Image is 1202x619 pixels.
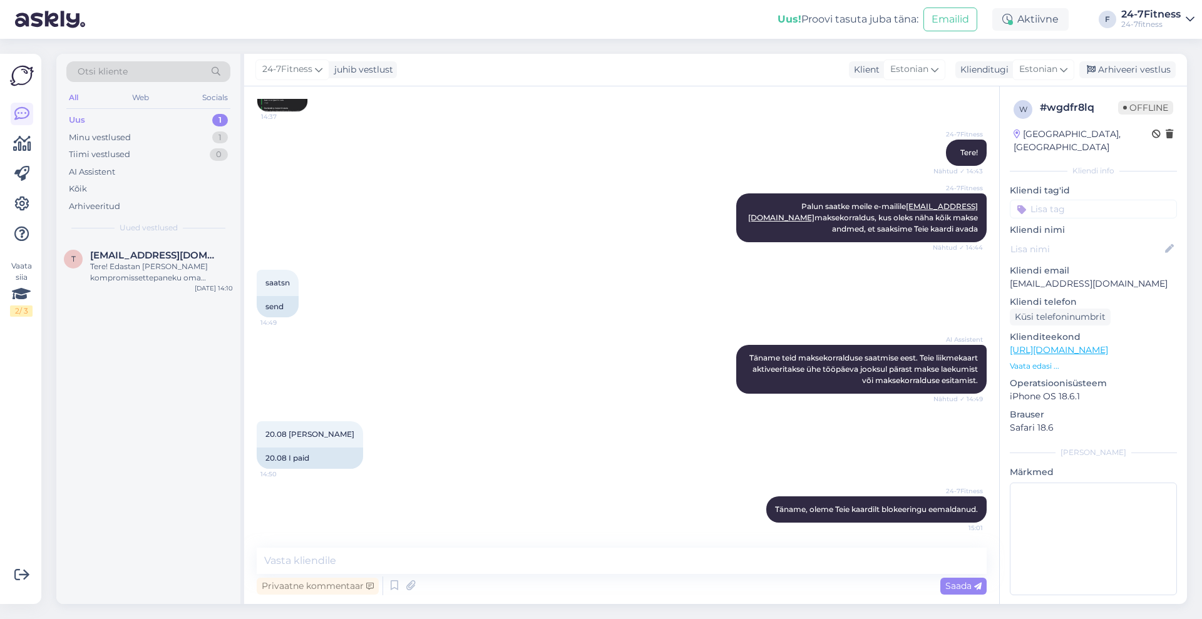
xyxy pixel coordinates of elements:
img: Askly Logo [10,64,34,88]
p: Brauser [1010,408,1177,421]
div: 1 [212,131,228,144]
span: 14:49 [260,318,307,327]
div: All [66,90,81,106]
div: Klient [849,63,880,76]
span: Nähtud ✓ 14:43 [933,166,983,176]
span: Estonian [890,63,928,76]
span: 20.08 [PERSON_NAME] [265,429,354,439]
div: 0 [210,148,228,161]
span: Nähtud ✓ 14:49 [933,394,983,404]
div: 24-7Fitness [1121,9,1181,19]
span: w [1019,105,1027,114]
p: Vaata edasi ... [1010,361,1177,372]
span: Estonian [1019,63,1057,76]
div: Tiimi vestlused [69,148,130,161]
div: Arhiveeri vestlus [1079,61,1176,78]
div: Privaatne kommentaar [257,578,379,595]
a: [URL][DOMAIN_NAME] [1010,344,1108,356]
input: Lisa nimi [1010,242,1163,256]
div: Arhiveeritud [69,200,120,213]
p: Kliendi email [1010,264,1177,277]
span: Palun saatke meile e-mailile maksekorraldus, kus oleks näha kõik makse andmed, et saaksime Teie k... [748,202,980,233]
p: Kliendi telefon [1010,295,1177,309]
div: juhib vestlust [329,63,393,76]
span: saatsn [265,278,290,287]
div: [PERSON_NAME] [1010,447,1177,458]
div: Proovi tasuta juba täna: [778,12,918,27]
span: Tere! [960,148,978,157]
p: Kliendi nimi [1010,223,1177,237]
div: Tere! Edastan [PERSON_NAME] kompromissettepaneku oma kolleegile, kes vastutab selliste küsimuste ... [90,261,233,284]
span: 24-7Fitness [936,486,983,496]
span: 14:50 [260,469,307,479]
b: Uus! [778,13,801,25]
div: F [1099,11,1116,28]
div: [GEOGRAPHIC_DATA], [GEOGRAPHIC_DATA] [1014,128,1152,154]
button: Emailid [923,8,977,31]
p: Safari 18.6 [1010,421,1177,434]
div: 20.08 I paid [257,448,363,469]
p: iPhone OS 18.6.1 [1010,390,1177,403]
a: 24-7Fitness24-7fitness [1121,9,1194,29]
div: AI Assistent [69,166,115,178]
span: 24-7Fitness [936,130,983,139]
div: 2 / 3 [10,305,33,317]
span: Nähtud ✓ 14:44 [933,243,983,252]
div: 1 [212,114,228,126]
span: AI Assistent [936,335,983,344]
p: Operatsioonisüsteem [1010,377,1177,390]
span: Otsi kliente [78,65,128,78]
div: Kõik [69,183,87,195]
div: Kliendi info [1010,165,1177,176]
span: Täname, oleme Teie kaardilt blokeeringu eemaldanud. [775,504,978,514]
span: 15:01 [936,523,983,533]
div: Vaata siia [10,260,33,317]
span: Offline [1118,101,1173,115]
span: 14:37 [261,112,308,121]
div: # wgdfr8lq [1040,100,1118,115]
span: t [71,254,76,263]
span: Saada [945,580,982,591]
span: 24-7Fitness [936,183,983,193]
p: Kliendi tag'id [1010,184,1177,197]
span: tugevus@gmail.com [90,250,220,261]
div: Web [130,90,152,106]
p: [EMAIL_ADDRESS][DOMAIN_NAME] [1010,277,1177,290]
div: [DATE] 14:10 [195,284,233,293]
div: Socials [200,90,230,106]
p: Klienditeekond [1010,330,1177,344]
div: send [257,296,299,317]
div: Minu vestlused [69,131,131,144]
div: 24-7fitness [1121,19,1181,29]
input: Lisa tag [1010,200,1177,218]
span: 24-7Fitness [262,63,312,76]
div: Aktiivne [992,8,1069,31]
div: Uus [69,114,85,126]
span: Täname teid maksekorralduse saatmise eest. Teie liikmekaart aktiveeritakse ühe tööpäeva jooksul p... [749,353,980,385]
span: Uued vestlused [120,222,178,233]
div: Küsi telefoninumbrit [1010,309,1111,325]
p: Märkmed [1010,466,1177,479]
div: Klienditugi [955,63,1009,76]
